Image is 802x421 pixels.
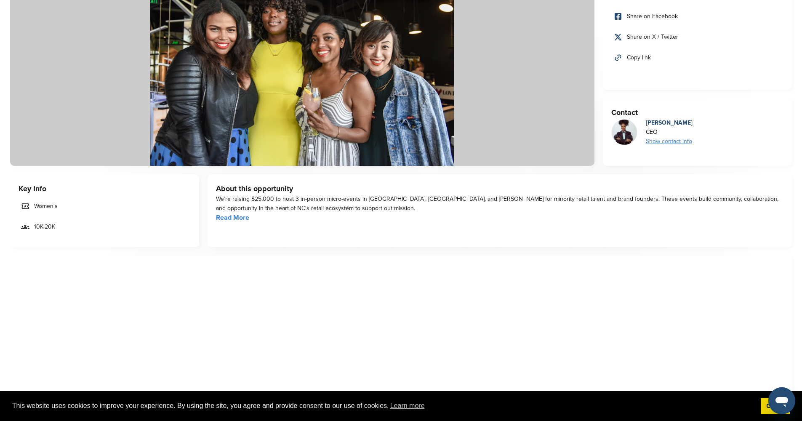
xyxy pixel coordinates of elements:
div: CEO [646,128,693,137]
span: 10K-20K [34,222,55,232]
h3: About this opportunity [216,183,783,195]
span: Women's [34,202,58,211]
a: Share on Facebook [611,8,783,25]
a: dismiss cookie message [761,398,790,415]
span: This website uses cookies to improve your experience. By using the site, you agree and provide co... [12,400,754,412]
a: learn more about cookies [389,400,426,412]
img: Brittany hicks woc founder headshot [612,120,637,145]
div: [PERSON_NAME] [646,118,693,128]
a: Copy link [611,49,783,67]
span: Copy link [627,53,651,62]
span: Share on Facebook [627,12,678,21]
a: Share on X / Twitter [611,28,783,46]
div: We’re raising $25,000 to host 3 in-person micro-events in [GEOGRAPHIC_DATA], [GEOGRAPHIC_DATA], a... [216,195,783,213]
h3: Contact [611,107,783,118]
iframe: Button to launch messaging window [768,387,795,414]
h3: Key Info [19,183,191,195]
div: Show contact info [646,137,693,146]
a: Read More [216,213,249,222]
span: Share on X / Twitter [627,32,678,42]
